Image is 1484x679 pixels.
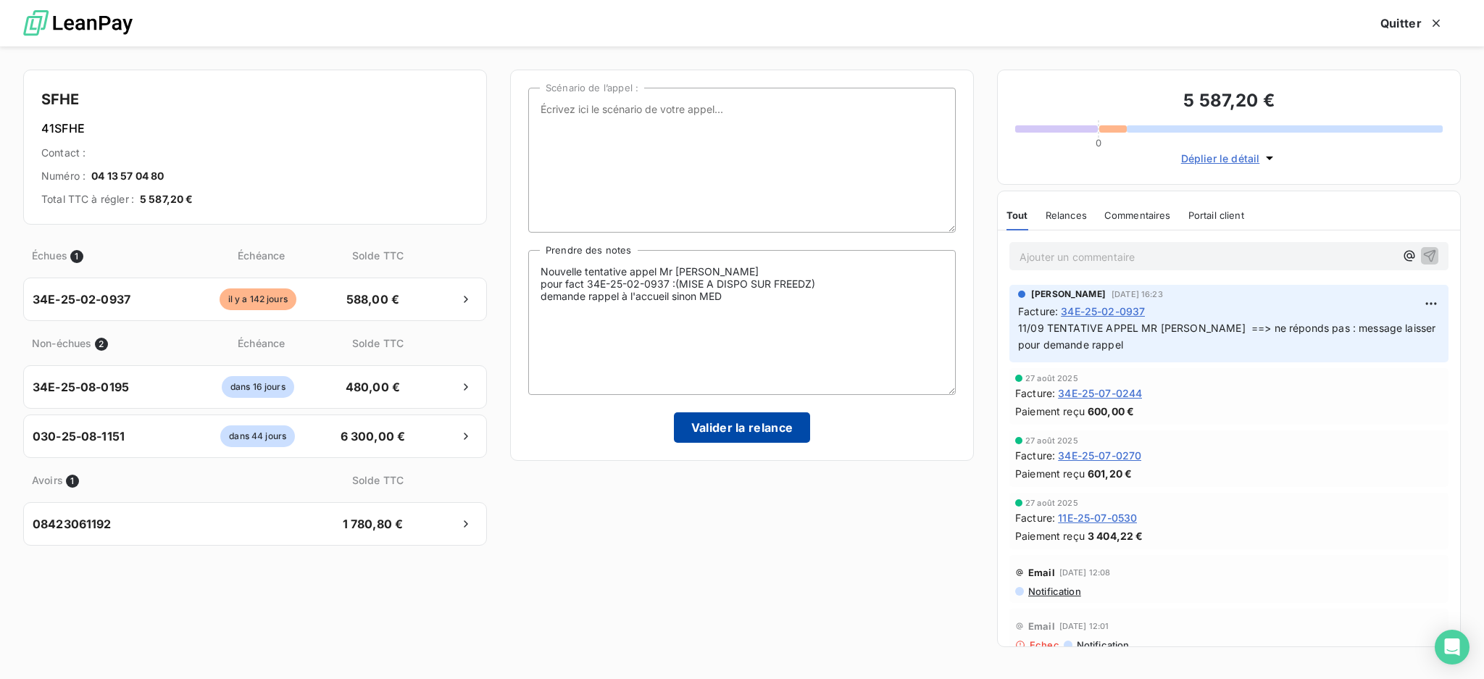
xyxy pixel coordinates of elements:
[1363,8,1461,38] button: Quitter
[1015,528,1085,543] span: Paiement reçu
[1031,288,1106,301] span: [PERSON_NAME]
[1025,374,1078,383] span: 27 août 2025
[335,515,411,533] span: 1 780,80 €
[528,250,956,395] textarea: Nouvelle tentative appel Mr [PERSON_NAME] pour fact 34E-25-02-0937 :(MISE A DISPO SUR FREEDZ) dem...
[1075,639,1130,651] span: Notification
[1015,510,1055,525] span: Facture :
[41,88,469,111] h4: SFHE
[340,336,416,351] span: Solde TTC
[186,336,338,351] span: Échéance
[41,169,86,183] span: Numéro :
[1025,499,1078,507] span: 27 août 2025
[32,472,63,488] span: Avoirs
[33,428,125,445] span: 030-25-08-1151
[33,378,129,396] span: 34E-25-08-0195
[1088,528,1143,543] span: 3 404,22 €
[33,291,130,308] span: 34E-25-02-0937
[1046,209,1087,221] span: Relances
[1015,404,1085,419] span: Paiement reçu
[1435,630,1470,665] div: Open Intercom Messenger
[1018,322,1439,351] span: 11/09 TENTATIVE APPEL MR [PERSON_NAME] ==> ne réponds pas : message laisser pour demande rappel
[66,475,79,488] span: 1
[1058,510,1137,525] span: 11E-25-07-0530
[1015,88,1443,117] h3: 5 587,20 €
[1025,436,1078,445] span: 27 août 2025
[186,248,338,263] span: Échéance
[140,192,193,207] span: 5 587,20 €
[1028,567,1055,578] span: Email
[1112,290,1163,299] span: [DATE] 16:23
[340,248,416,263] span: Solde TTC
[335,378,411,396] span: 480,00 €
[1188,209,1244,221] span: Portail client
[91,169,164,183] span: 04 13 57 04 80
[1015,386,1055,401] span: Facture :
[1015,466,1085,481] span: Paiement reçu
[32,248,67,263] span: Échues
[1096,137,1101,149] span: 0
[674,412,811,443] button: Valider la relance
[41,146,86,160] span: Contact :
[1058,448,1141,463] span: 34E-25-07-0270
[32,336,92,351] span: Non-échues
[33,515,112,533] span: 08423061192
[1030,639,1059,651] span: Echec
[340,472,416,488] span: Solde TTC
[222,376,294,398] span: dans 16 jours
[1061,304,1145,319] span: 34E-25-02-0937
[1104,209,1171,221] span: Commentaires
[1059,622,1109,630] span: [DATE] 12:01
[1088,404,1134,419] span: 600,00 €
[41,120,469,137] h6: 41SFHE
[70,250,83,263] span: 1
[1018,304,1058,319] span: Facture :
[23,4,133,43] img: logo LeanPay
[1027,586,1081,597] span: Notification
[220,425,295,447] span: dans 44 jours
[1088,466,1132,481] span: 601,20 €
[1028,620,1055,632] span: Email
[1015,448,1055,463] span: Facture :
[41,192,134,207] span: Total TTC à régler :
[1006,209,1028,221] span: Tout
[220,288,296,310] span: il y a 142 jours
[1058,386,1142,401] span: 34E-25-07-0244
[335,291,411,308] span: 588,00 €
[95,338,108,351] span: 2
[1177,150,1282,167] button: Déplier le détail
[1181,151,1260,166] span: Déplier le détail
[335,428,411,445] span: 6 300,00 €
[1059,568,1111,577] span: [DATE] 12:08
